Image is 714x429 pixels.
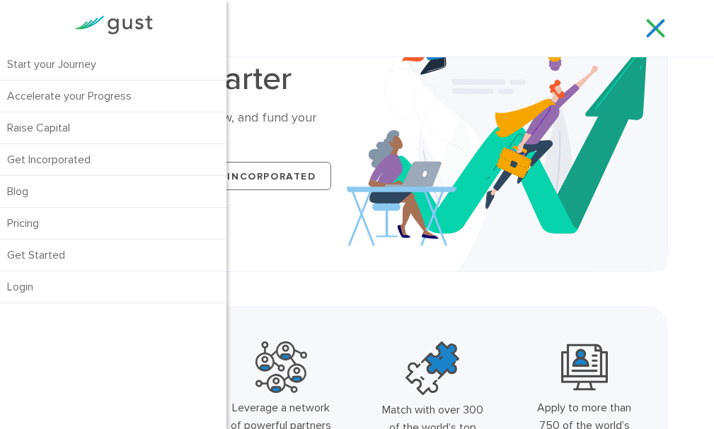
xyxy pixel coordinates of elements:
img: Top Accelerators [405,341,459,395]
img: Leading Angel Investment [561,341,608,393]
img: Gust Logo [74,16,153,35]
img: Powerful Partners [255,341,307,393]
a: Get Incorporated [185,162,331,190]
